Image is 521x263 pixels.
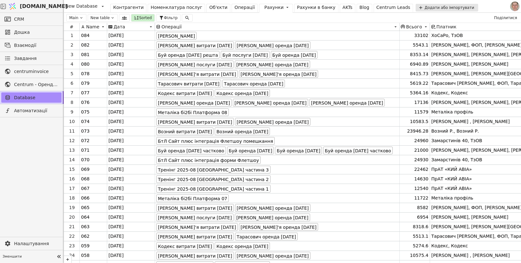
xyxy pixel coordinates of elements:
[400,50,430,59] div: 8353.14
[81,243,90,249] span: 059
[156,233,234,240] div: [PERSON_NAME] витрати [DATE]
[400,174,430,184] div: 14630
[400,40,430,50] div: 5543.1
[81,90,90,96] span: 077
[215,128,270,135] div: Возний оренда [DATE]
[400,241,430,251] div: 5274.6
[81,70,90,77] span: 078
[81,80,90,87] span: 079
[259,4,293,13] a: Рахунки
[81,42,90,48] span: 082
[64,214,79,221] div: 20
[297,4,336,11] div: Рахунки в банку
[107,50,155,59] div: [DATE]
[156,185,271,193] div: Тренінг 2025-08 [GEOGRAPHIC_DATA] частина 1
[64,23,80,31] div: #
[14,55,37,62] span: Завдання
[64,252,79,259] div: 24
[156,14,181,22] button: Фільтр
[309,99,385,106] div: [PERSON_NAME] оренда [DATE]
[6,0,64,12] a: [DOMAIN_NAME]
[64,176,79,182] div: 16
[416,4,478,11] div: Додати або імпортувати
[64,195,79,201] div: 18
[406,24,422,29] span: Всього
[215,89,270,97] div: Кодекс оренда [DATE]
[8,0,17,12] img: Logo
[107,241,155,251] div: [DATE]
[148,4,205,13] a: Номенклатура послуг
[156,118,234,126] div: [PERSON_NAME] витрати [DATE]
[107,232,155,241] div: [DATE]
[81,137,90,144] span: 072
[156,32,197,40] div: [PERSON_NAME]
[107,251,155,260] div: [DATE]
[161,24,182,29] span: Операції
[275,147,322,154] div: Буй оренда [DATE]
[227,147,274,154] div: Буй оренда [DATE]
[294,4,339,13] a: Рахунки в банку
[156,194,229,202] div: Металіка бі2бі Платформа 07
[400,232,430,241] div: 5513.1
[1,106,62,116] a: Автоматизації
[139,15,152,21] span: Sorted
[64,185,79,192] div: 17
[1,40,62,50] a: Взаємодії
[400,136,430,145] div: 24960
[81,195,90,201] span: 066
[81,204,90,211] span: 065
[81,32,90,39] span: 084
[64,128,79,135] div: 11
[64,32,79,39] div: 1
[64,223,79,230] div: 21
[400,251,430,260] div: 10575.4
[400,60,430,69] div: 6940.89
[114,24,125,29] span: Дата
[64,61,79,68] div: 4
[360,4,369,11] div: Blog
[156,214,234,221] div: [PERSON_NAME] послуги [DATE]
[156,61,234,68] div: [PERSON_NAME] послуги [DATE]
[88,14,118,22] button: New table
[400,222,430,231] div: 8318.6
[343,4,353,11] div: AKTs
[81,147,90,154] span: 071
[156,80,221,87] div: Тарасович витрати [DATE]
[64,118,79,125] div: 10
[400,88,430,98] div: 5364.16
[400,184,430,193] div: 12540
[107,40,155,50] div: [DATE]
[107,203,155,212] div: [DATE]
[107,88,155,98] div: [DATE]
[400,213,430,222] div: 6954
[156,137,275,145] div: БтЛ Сайт плюс інтеграція Флетшоу помешкання
[232,4,258,13] a: Операції
[215,242,270,250] div: Кодекс оренда [DATE]
[81,166,90,173] span: 069
[107,69,155,78] div: [DATE]
[271,51,318,59] div: Буй оренда [DATE]
[221,51,269,59] div: Буй послуги [DATE]
[64,137,79,144] div: 12
[107,107,155,117] div: [DATE]
[20,3,68,10] span: [DOMAIN_NAME]
[64,147,79,154] div: 13
[81,51,90,58] span: 081
[400,117,430,126] div: 10583.5
[1,66,62,77] a: centruminvoice
[64,109,79,115] div: 9
[64,99,79,106] div: 8
[235,41,310,49] div: [PERSON_NAME] оренда [DATE]
[65,3,98,10] span: New Database
[107,136,155,145] div: [DATE]
[1,79,62,90] a: Centrum - Оренда офісних приміщень
[156,70,238,78] div: [PERSON_NAME]'я витрати [DATE]
[110,4,147,13] a: Контрагенти
[107,222,155,231] div: [DATE]
[510,2,520,11] img: 1560949290925-CROPPED-IMG_0201-2-.jpg
[164,15,178,21] span: Фільтр
[81,214,90,221] span: 064
[357,4,372,13] a: Blog
[64,157,79,163] div: 14
[235,204,310,212] div: [PERSON_NAME] оренда [DATE]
